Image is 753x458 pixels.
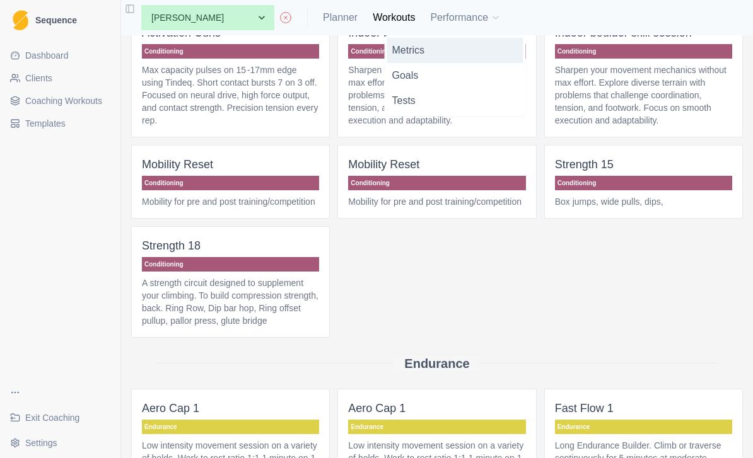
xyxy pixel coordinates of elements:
span: Templates [25,117,66,130]
h2: Endurance [404,356,469,371]
p: A strength circuit designed to supplement your climbing. To build compression strength, back. Rin... [142,277,319,327]
p: Fast Flow 1 [555,399,732,417]
p: Strength 15 [555,156,732,173]
p: Conditioning [142,257,319,272]
p: Sharpen your movement mechanics without max effort. Explore diverse terrain with problems that ch... [555,64,732,127]
p: Mobility for pre and post training/competition [142,195,319,208]
a: Metrics [387,38,523,63]
a: Goals [387,63,523,88]
a: Clients [5,68,115,88]
p: Endurance [142,420,319,434]
p: Conditioning [555,176,732,190]
p: Conditioning [142,176,319,190]
span: Clients [25,72,52,84]
p: Strength 18 [142,237,319,255]
p: Endurance [348,420,525,434]
span: Coaching Workouts [25,94,102,107]
p: Conditioning [348,176,525,190]
a: Workouts [373,10,415,25]
p: Conditioning [348,44,525,59]
p: Max capacity pulses on 15 -17mm edge using Tindeq. Short contact bursts 7 on 3 off. Focused on ne... [142,64,319,127]
a: LogoSequence [5,5,115,35]
a: Planner [323,10,358,25]
p: Conditioning [555,44,732,59]
a: Exit Coaching [5,408,115,428]
p: Mobility for pre and post training/competition [348,195,525,208]
p: Aero Cap 1 [348,399,525,417]
p: Mobility Reset [348,156,525,173]
span: Exit Coaching [25,411,79,424]
button: Performance [430,5,501,30]
a: Templates [5,113,115,134]
a: Coaching Workouts [5,91,115,111]
img: Logo [13,10,28,31]
span: Sequence [35,16,77,25]
p: Aero Cap 1 [142,399,319,417]
p: Box jumps, wide pulls, dips, [555,195,732,208]
a: Dashboard [5,45,115,66]
p: Conditioning [142,44,319,59]
p: Endurance [555,420,732,434]
button: Settings [5,433,115,453]
a: Tests [387,88,523,113]
span: Dashboard [25,49,69,62]
p: Mobility Reset [142,156,319,173]
p: Sharpen your movement mechanics without max effort. Explore diverse terrain with problems that ch... [348,64,525,127]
